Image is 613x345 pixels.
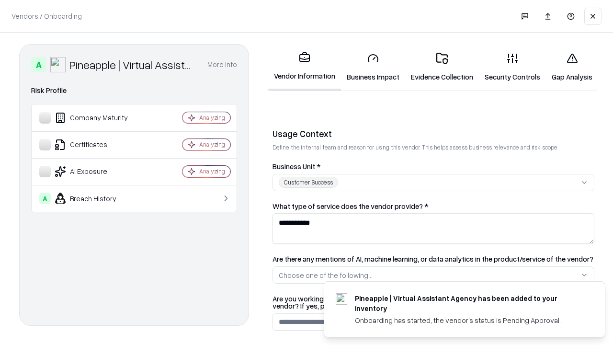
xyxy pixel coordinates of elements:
[355,293,582,313] div: Pineapple | Virtual Assistant Agency has been added to your inventory
[336,293,347,305] img: trypineapple.com
[39,112,154,124] div: Company Maturity
[272,203,594,210] label: What type of service does the vendor provide? *
[272,143,594,151] p: Define the internal team and reason for using this vendor. This helps assess business relevance a...
[31,57,46,72] div: A
[279,270,373,280] div: Choose one of the following...
[355,315,582,325] div: Onboarding has started, the vendor's status is Pending Approval.
[546,45,598,90] a: Gap Analysis
[207,56,237,73] button: More info
[272,163,594,170] label: Business Unit *
[69,57,196,72] div: Pineapple | Virtual Assistant Agency
[479,45,546,90] a: Security Controls
[272,174,594,191] button: Customer Success
[272,295,594,310] label: Are you working with the Bausch and Lomb procurement/legal to get the contract in place with the ...
[31,85,237,96] div: Risk Profile
[39,193,154,204] div: Breach History
[272,266,594,284] button: Choose one of the following...
[199,140,225,149] div: Analyzing
[341,45,405,90] a: Business Impact
[405,45,479,90] a: Evidence Collection
[39,193,51,204] div: A
[199,167,225,175] div: Analyzing
[11,11,82,21] p: Vendors / Onboarding
[272,128,594,139] div: Usage Context
[50,57,66,72] img: Pineapple | Virtual Assistant Agency
[199,114,225,122] div: Analyzing
[39,166,154,177] div: AI Exposure
[268,44,341,91] a: Vendor Information
[272,255,594,263] label: Are there any mentions of AI, machine learning, or data analytics in the product/service of the v...
[279,177,338,188] div: Customer Success
[39,139,154,150] div: Certificates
